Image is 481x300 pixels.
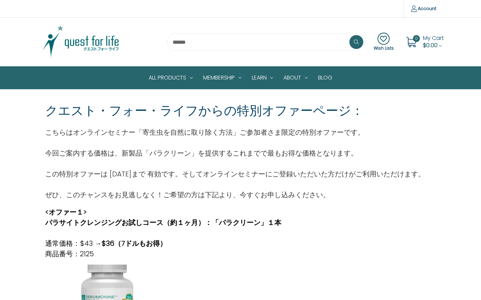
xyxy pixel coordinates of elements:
strong: パラサイトクレンジングお試しコース（約１ヶ月）：「パラクリーン」１本 [45,218,281,227]
strong: $36（7ドルもお得） [101,239,167,248]
p: 商品番号：2125 [45,249,281,259]
strong: <オファー１> [45,207,87,217]
p: この特別オファーは [DATE]まで 有効です。そしてオンラインセミナーにご登録いただいた方だけがご利用いただけます。 [45,169,425,179]
span: $0.00 [423,41,438,49]
a: About [278,67,313,89]
p: クエスト・フォー・ライフからの特別オファーページ： [45,101,364,120]
p: 通常価格：$43 → [45,238,281,249]
a: All Products [143,67,198,89]
span: 0 [413,35,420,42]
a: Cart with 0 items [423,34,444,49]
img: Quest Group [38,25,124,59]
span: My Cart [423,34,444,42]
p: こちらはオンラインセミナー「寄生虫を自然に取り除く方法」ご参加者さま限定の特別オファーです。 [45,127,425,137]
a: Membership [198,67,247,89]
a: Blog [313,67,338,89]
a: Wish Lists [374,33,394,51]
p: 今回ご案内する価格は、新製品「パラクリーン」を提供するこれまでで最もお得な価格となります。 [45,148,425,158]
p: ぜひ、このチャンスをお見逃しなく！ご希望の方は下記より、今すぐお申し込みください。 [45,190,425,200]
a: Learn [247,67,279,89]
